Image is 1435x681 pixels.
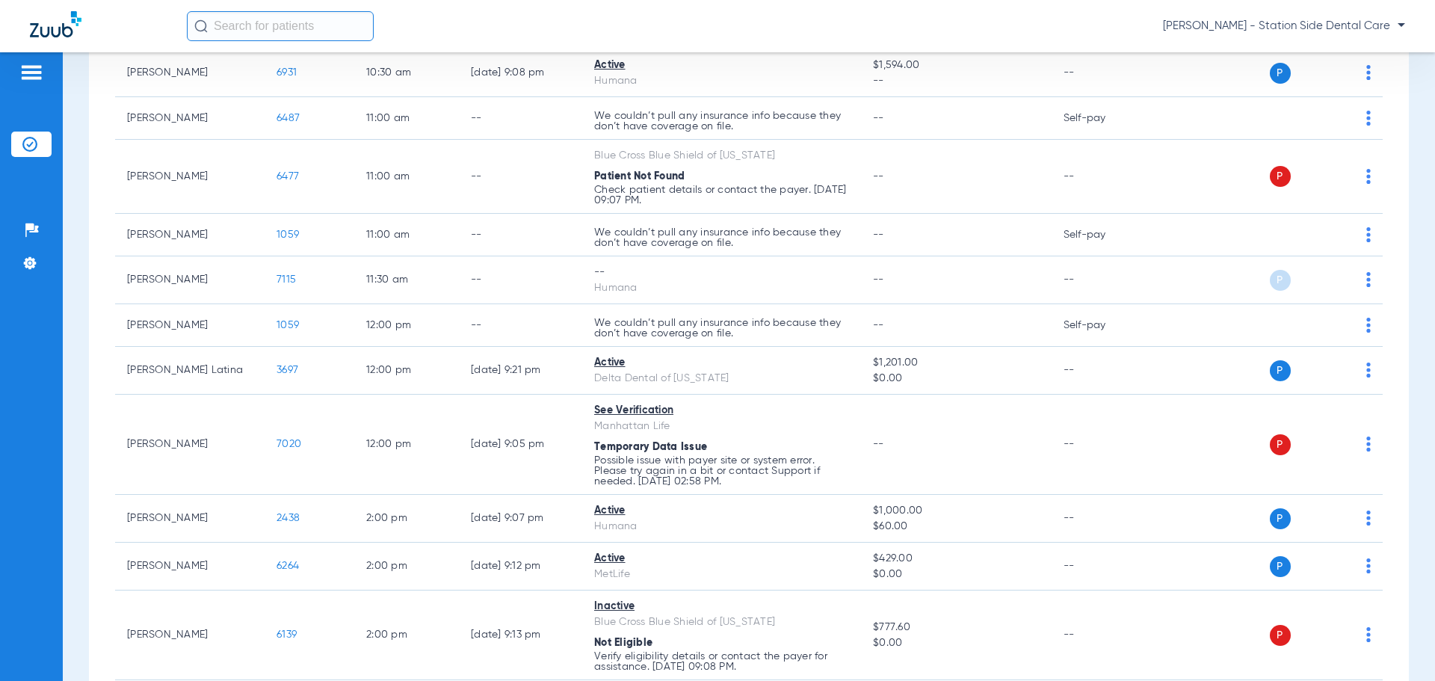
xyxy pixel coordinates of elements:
[1270,63,1291,84] span: P
[1270,508,1291,529] span: P
[873,567,1039,582] span: $0.00
[1366,111,1371,126] img: group-dot-blue.svg
[459,304,582,347] td: --
[1052,97,1152,140] td: Self-pay
[1366,65,1371,80] img: group-dot-blue.svg
[873,171,884,182] span: --
[873,73,1039,89] span: --
[1052,495,1152,543] td: --
[1052,304,1152,347] td: Self-pay
[277,439,301,449] span: 7020
[594,599,849,614] div: Inactive
[115,495,265,543] td: [PERSON_NAME]
[873,371,1039,386] span: $0.00
[459,347,582,395] td: [DATE] 9:21 PM
[594,355,849,371] div: Active
[594,148,849,164] div: Blue Cross Blue Shield of [US_STATE]
[354,347,459,395] td: 12:00 PM
[594,442,707,452] span: Temporary Data Issue
[594,419,849,434] div: Manhattan Life
[1366,363,1371,378] img: group-dot-blue.svg
[1270,434,1291,455] span: P
[594,503,849,519] div: Active
[873,113,884,123] span: --
[1270,556,1291,577] span: P
[277,67,297,78] span: 6931
[1052,395,1152,495] td: --
[459,140,582,214] td: --
[354,304,459,347] td: 12:00 PM
[277,229,299,240] span: 1059
[873,229,884,240] span: --
[1366,169,1371,184] img: group-dot-blue.svg
[1270,625,1291,646] span: P
[594,280,849,296] div: Humana
[459,97,582,140] td: --
[115,304,265,347] td: [PERSON_NAME]
[354,495,459,543] td: 2:00 PM
[1052,591,1152,680] td: --
[115,256,265,304] td: [PERSON_NAME]
[115,347,265,395] td: [PERSON_NAME] Latina
[115,395,265,495] td: [PERSON_NAME]
[873,635,1039,651] span: $0.00
[459,591,582,680] td: [DATE] 9:13 PM
[594,371,849,386] div: Delta Dental of [US_STATE]
[873,355,1039,371] span: $1,201.00
[277,365,298,375] span: 3697
[1052,49,1152,97] td: --
[277,513,300,523] span: 2438
[594,73,849,89] div: Humana
[594,185,849,206] p: Check patient details or contact the payer. [DATE] 09:07 PM.
[594,265,849,280] div: --
[594,455,849,487] p: Possible issue with payer site or system error. Please try again in a bit or contact Support if n...
[277,629,297,640] span: 6139
[354,256,459,304] td: 11:30 AM
[19,64,43,81] img: hamburger-icon
[873,503,1039,519] span: $1,000.00
[459,395,582,495] td: [DATE] 9:05 PM
[594,58,849,73] div: Active
[594,403,849,419] div: See Verification
[1366,437,1371,452] img: group-dot-blue.svg
[873,320,884,330] span: --
[594,651,849,672] p: Verify eligibility details or contact the payer for assistance. [DATE] 09:08 PM.
[459,543,582,591] td: [DATE] 9:12 PM
[1270,166,1291,187] span: P
[115,214,265,256] td: [PERSON_NAME]
[459,256,582,304] td: --
[277,320,299,330] span: 1059
[594,638,652,648] span: Not Eligible
[459,49,582,97] td: [DATE] 9:08 PM
[594,318,849,339] p: We couldn’t pull any insurance info because they don’t have coverage on file.
[1052,214,1152,256] td: Self-pay
[115,591,265,680] td: [PERSON_NAME]
[459,214,582,256] td: --
[873,274,884,285] span: --
[1270,270,1291,291] span: P
[354,591,459,680] td: 2:00 PM
[277,274,296,285] span: 7115
[459,495,582,543] td: [DATE] 9:07 PM
[187,11,374,41] input: Search for patients
[594,171,685,182] span: Patient Not Found
[354,395,459,495] td: 12:00 PM
[115,140,265,214] td: [PERSON_NAME]
[30,11,81,37] img: Zuub Logo
[594,567,849,582] div: MetLife
[873,620,1039,635] span: $777.60
[115,97,265,140] td: [PERSON_NAME]
[354,49,459,97] td: 10:30 AM
[354,97,459,140] td: 11:00 AM
[1366,558,1371,573] img: group-dot-blue.svg
[873,519,1039,534] span: $60.00
[594,551,849,567] div: Active
[354,214,459,256] td: 11:00 AM
[354,140,459,214] td: 11:00 AM
[1366,227,1371,242] img: group-dot-blue.svg
[1052,140,1152,214] td: --
[1052,543,1152,591] td: --
[873,58,1039,73] span: $1,594.00
[873,439,884,449] span: --
[1366,511,1371,526] img: group-dot-blue.svg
